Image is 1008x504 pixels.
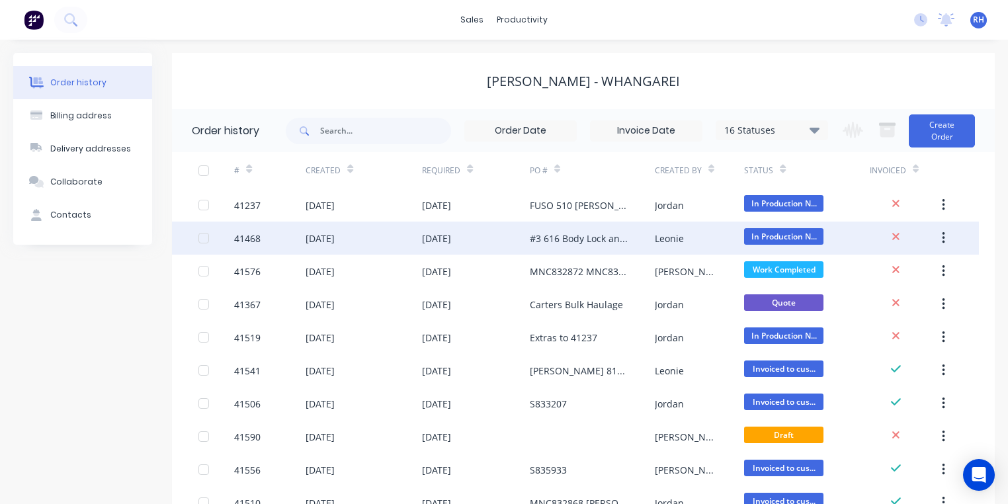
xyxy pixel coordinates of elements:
[306,198,335,212] div: [DATE]
[306,463,335,477] div: [DATE]
[744,360,823,377] span: Invoiced to cus...
[422,198,451,212] div: [DATE]
[422,430,451,444] div: [DATE]
[530,331,597,345] div: Extras to 41237
[744,394,823,410] span: Invoiced to cus...
[422,364,451,378] div: [DATE]
[530,364,628,378] div: [PERSON_NAME] 816 831340
[306,231,335,245] div: [DATE]
[655,331,684,345] div: Jordan
[744,261,823,278] span: Work Completed
[234,198,261,212] div: 41237
[870,165,906,177] div: Invoiced
[530,198,628,212] div: FUSO 510 [PERSON_NAME] PO 825751
[50,176,103,188] div: Collaborate
[306,265,335,278] div: [DATE]
[655,165,702,177] div: Created By
[306,152,422,189] div: Created
[306,364,335,378] div: [DATE]
[234,331,261,345] div: 41519
[306,165,341,177] div: Created
[234,265,261,278] div: 41576
[744,195,823,212] span: In Production N...
[973,14,984,26] span: RH
[13,99,152,132] button: Billing address
[744,152,869,189] div: Status
[422,463,451,477] div: [DATE]
[530,265,628,278] div: MNC832872 MNC832868
[234,152,306,189] div: #
[655,364,684,378] div: Leonie
[13,165,152,198] button: Collaborate
[192,123,259,139] div: Order history
[655,430,718,444] div: [PERSON_NAME]
[234,231,261,245] div: 41468
[234,364,261,378] div: 41541
[234,397,261,411] div: 41506
[306,430,335,444] div: [DATE]
[744,165,773,177] div: Status
[422,165,460,177] div: Required
[13,66,152,99] button: Order history
[422,231,451,245] div: [DATE]
[744,327,823,344] span: In Production N...
[530,165,548,177] div: PO #
[490,10,554,30] div: productivity
[422,152,529,189] div: Required
[870,152,941,189] div: Invoiced
[234,463,261,477] div: 41556
[744,294,823,311] span: Quote
[234,430,261,444] div: 41590
[655,265,718,278] div: [PERSON_NAME]
[530,298,623,312] div: Carters Bulk Haulage
[234,298,261,312] div: 41367
[530,397,567,411] div: S833207
[655,152,744,189] div: Created By
[13,132,152,165] button: Delivery addresses
[320,118,451,144] input: Search...
[50,110,112,122] div: Billing address
[24,10,44,30] img: Factory
[454,10,490,30] div: sales
[13,198,152,231] button: Contacts
[655,198,684,212] div: Jordan
[530,152,655,189] div: PO #
[306,298,335,312] div: [DATE]
[655,298,684,312] div: Jordan
[909,114,975,147] button: Create Order
[655,397,684,411] div: Jordan
[744,427,823,443] span: Draft
[655,231,684,245] div: Leonie
[744,228,823,245] span: In Production N...
[306,331,335,345] div: [DATE]
[422,265,451,278] div: [DATE]
[963,459,995,491] div: Open Intercom Messenger
[50,77,106,89] div: Order history
[306,397,335,411] div: [DATE]
[422,331,451,345] div: [DATE]
[465,121,576,141] input: Order Date
[234,165,239,177] div: #
[50,209,91,221] div: Contacts
[422,298,451,312] div: [DATE]
[422,397,451,411] div: [DATE]
[655,463,718,477] div: [PERSON_NAME]
[716,123,827,138] div: 16 Statuses
[50,143,131,155] div: Delivery addresses
[591,121,702,141] input: Invoice Date
[530,231,628,245] div: #3 616 Body Lock and Load Anchorage - September
[530,463,567,477] div: S835933
[744,460,823,476] span: Invoiced to cus...
[487,73,680,89] div: [PERSON_NAME] - Whangarei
